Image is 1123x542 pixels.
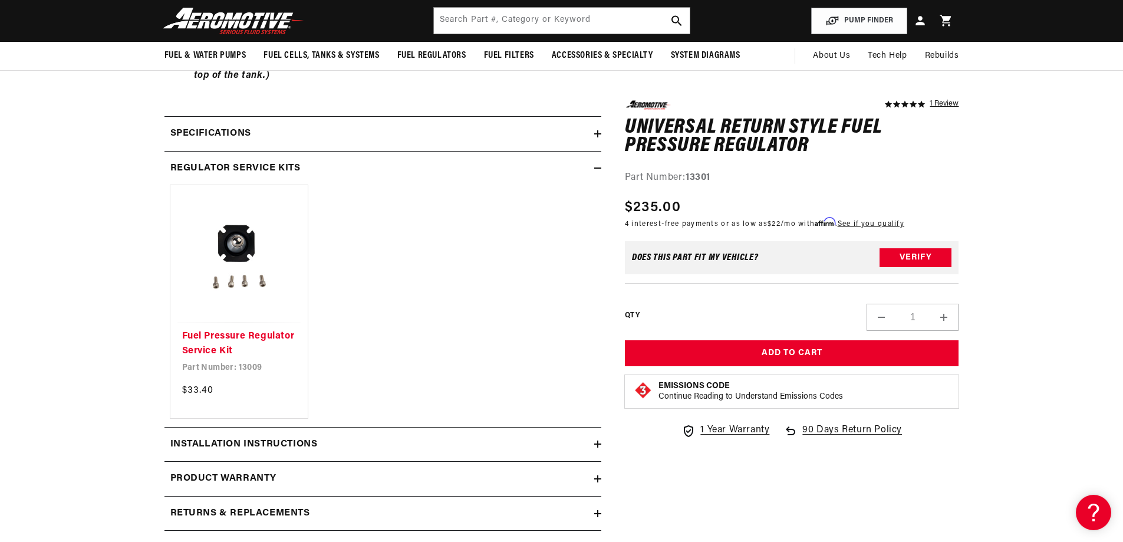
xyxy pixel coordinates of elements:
[681,423,769,438] a: 1 Year Warranty
[552,50,653,62] span: Accessories & Specialty
[164,462,601,496] summary: Product warranty
[815,218,835,226] span: Affirm
[664,8,690,34] button: search button
[811,8,907,34] button: PUMP FINDER
[880,248,951,267] button: Verify
[170,126,251,142] h2: Specifications
[484,50,534,62] span: Fuel Filters
[671,50,740,62] span: System Diagrams
[930,100,959,109] a: 1 reviews
[255,42,388,70] summary: Fuel Cells, Tanks & Systems
[170,471,277,487] h2: Product warranty
[783,423,902,450] a: 90 Days Return Policy
[170,437,318,452] h2: Installation Instructions
[264,50,379,62] span: Fuel Cells, Tanks & Systems
[164,117,601,151] summary: Specifications
[658,381,843,402] button: Emissions CodeContinue Reading to Understand Emissions Codes
[625,218,904,229] p: 4 interest-free payments or as low as /mo with .
[475,42,543,70] summary: Fuel Filters
[768,221,780,228] span: $22
[838,221,904,228] a: See if you qualify - Learn more about Affirm Financing (opens in modal)
[156,42,255,70] summary: Fuel & Water Pumps
[164,497,601,531] summary: Returns & replacements
[662,42,749,70] summary: System Diagrams
[543,42,662,70] summary: Accessories & Specialty
[194,55,579,80] strong: Note: (Requires a return line to be installed from the bottom of the regulator to the top of the ...
[632,253,759,262] div: Does This part fit My vehicle?
[868,50,907,63] span: Tech Help
[625,340,959,367] button: Add to Cart
[160,7,307,35] img: Aeromotive
[804,42,859,70] a: About Us
[625,310,640,320] label: QTY
[164,428,601,462] summary: Installation Instructions
[397,50,466,62] span: Fuel Regulators
[802,423,902,450] span: 90 Days Return Policy
[658,392,843,402] p: Continue Reading to Understand Emissions Codes
[859,42,915,70] summary: Tech Help
[625,197,681,218] span: $235.00
[625,118,959,155] h1: Universal Return Style Fuel Pressure Regulator
[182,329,297,359] a: Fuel Pressure Regulator Service Kit
[164,152,601,186] summary: Regulator Service Kits
[658,382,730,390] strong: Emissions Code
[388,42,475,70] summary: Fuel Regulators
[925,50,959,63] span: Rebuilds
[634,381,653,400] img: Emissions code
[170,506,310,521] h2: Returns & replacements
[625,170,959,185] div: Part Number:
[700,423,769,438] span: 1 Year Warranty
[813,51,850,60] span: About Us
[916,42,968,70] summary: Rebuilds
[164,50,246,62] span: Fuel & Water Pumps
[686,172,710,182] strong: 13301
[170,161,301,176] h2: Regulator Service Kits
[434,8,690,34] input: Search by Part Number, Category or Keyword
